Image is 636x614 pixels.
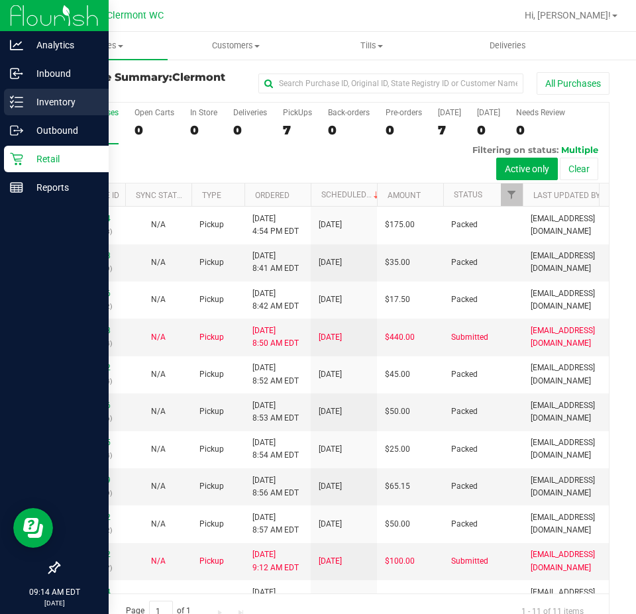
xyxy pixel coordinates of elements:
[385,555,415,568] span: $100.00
[6,598,103,608] p: [DATE]
[199,555,224,568] span: Pickup
[385,219,415,231] span: $175.00
[151,220,166,229] span: Not Applicable
[23,94,103,110] p: Inventory
[252,474,299,499] span: [DATE] 8:56 AM EDT
[23,66,103,81] p: Inbound
[321,190,382,199] a: Scheduled
[385,331,415,344] span: $440.00
[151,480,166,493] button: N/A
[385,256,410,269] span: $35.00
[151,295,166,304] span: Not Applicable
[252,436,299,462] span: [DATE] 8:54 AM EDT
[454,190,482,199] a: Status
[252,399,299,425] span: [DATE] 8:53 AM EDT
[319,368,342,381] span: [DATE]
[199,480,224,493] span: Pickup
[252,586,299,611] span: [DATE] 9:10 AM EDT
[451,293,478,306] span: Packed
[107,10,164,21] span: Clermont WC
[151,368,166,381] button: N/A
[134,108,174,117] div: Open Carts
[451,555,488,568] span: Submitted
[252,548,299,574] span: [DATE] 9:12 AM EDT
[385,592,415,605] span: $181.50
[10,181,23,194] inline-svg: Reports
[516,108,565,117] div: Needs Review
[23,37,103,53] p: Analytics
[151,444,166,454] span: Not Applicable
[190,108,217,117] div: In Store
[386,108,422,117] div: Pre-orders
[151,333,166,342] span: Not Applicable
[385,443,410,456] span: $25.00
[151,370,166,379] span: Not Applicable
[10,152,23,166] inline-svg: Retail
[328,123,370,138] div: 0
[199,293,224,306] span: Pickup
[319,592,342,605] span: [DATE]
[202,191,221,200] a: Type
[151,293,166,306] button: N/A
[258,74,523,93] input: Search Purchase ID, Original ID, State Registry ID or Customer Name...
[319,219,342,231] span: [DATE]
[10,67,23,80] inline-svg: Inbound
[561,144,598,155] span: Multiple
[151,519,166,529] span: Not Applicable
[10,124,23,137] inline-svg: Outbound
[199,256,224,269] span: Pickup
[151,482,166,491] span: Not Applicable
[319,555,342,568] span: [DATE]
[496,158,558,180] button: Active only
[151,256,166,269] button: N/A
[10,38,23,52] inline-svg: Analytics
[472,40,544,52] span: Deliveries
[252,250,299,275] span: [DATE] 8:41 AM EDT
[23,123,103,138] p: Outbound
[451,405,478,418] span: Packed
[252,325,299,350] span: [DATE] 8:50 AM EDT
[537,72,609,95] button: All Purchases
[168,40,303,52] span: Customers
[303,32,439,60] a: Tills
[151,556,166,566] span: Not Applicable
[385,368,410,381] span: $45.00
[10,95,23,109] inline-svg: Inventory
[151,405,166,418] button: N/A
[23,151,103,167] p: Retail
[304,40,439,52] span: Tills
[233,123,267,138] div: 0
[385,293,410,306] span: $17.50
[385,518,410,531] span: $50.00
[283,123,312,138] div: 7
[233,108,267,117] div: Deliveries
[13,508,53,548] iframe: Resource center
[533,191,600,200] a: Last Updated By
[136,191,187,200] a: Sync Status
[252,362,299,387] span: [DATE] 8:52 AM EDT
[328,108,370,117] div: Back-orders
[319,256,342,269] span: [DATE]
[319,480,342,493] span: [DATE]
[319,518,342,531] span: [DATE]
[283,108,312,117] div: PickUps
[516,123,565,138] div: 0
[199,518,224,531] span: Pickup
[385,480,410,493] span: $65.15
[438,108,461,117] div: [DATE]
[451,480,478,493] span: Packed
[151,518,166,531] button: N/A
[151,258,166,267] span: Not Applicable
[199,219,224,231] span: Pickup
[134,123,174,138] div: 0
[252,511,299,537] span: [DATE] 8:57 AM EDT
[151,443,166,456] button: N/A
[525,10,611,21] span: Hi, [PERSON_NAME]!
[151,407,166,416] span: Not Applicable
[388,191,421,200] a: Amount
[252,287,299,313] span: [DATE] 8:42 AM EDT
[386,123,422,138] div: 0
[451,592,488,605] span: Submitted
[319,405,342,418] span: [DATE]
[199,331,224,344] span: Pickup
